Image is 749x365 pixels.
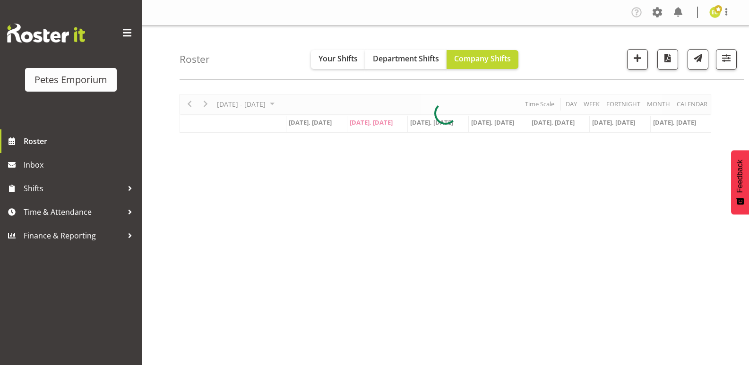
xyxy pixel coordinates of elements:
[736,160,744,193] span: Feedback
[454,53,511,64] span: Company Shifts
[34,73,107,87] div: Petes Emporium
[373,53,439,64] span: Department Shifts
[311,50,365,69] button: Your Shifts
[180,54,210,65] h4: Roster
[24,134,137,148] span: Roster
[24,229,123,243] span: Finance & Reporting
[319,53,358,64] span: Your Shifts
[24,205,123,219] span: Time & Attendance
[709,7,721,18] img: emma-croft7499.jpg
[716,49,737,70] button: Filter Shifts
[365,50,447,69] button: Department Shifts
[447,50,518,69] button: Company Shifts
[657,49,678,70] button: Download a PDF of the roster according to the set date range.
[24,181,123,195] span: Shifts
[24,158,137,172] span: Inbox
[688,49,708,70] button: Send a list of all shifts for the selected filtered period to all rostered employees.
[627,49,648,70] button: Add a new shift
[731,150,749,214] button: Feedback - Show survey
[7,24,85,42] img: Rosterit website logo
